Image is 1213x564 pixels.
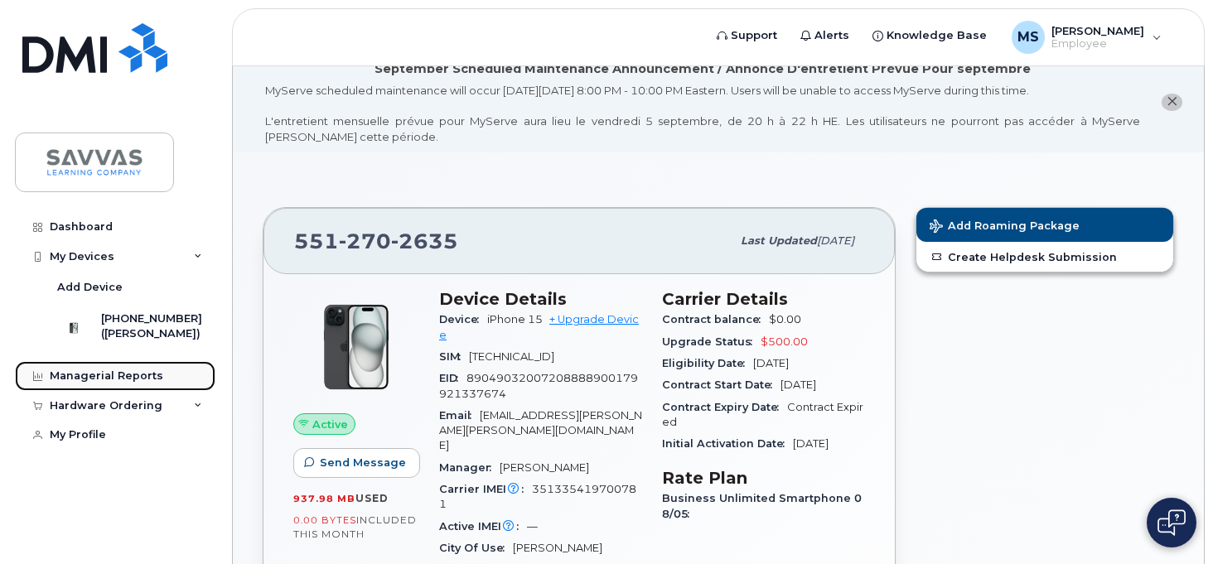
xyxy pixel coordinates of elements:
[439,313,639,340] a: + Upgrade Device
[439,350,469,363] span: SIM
[487,313,543,325] span: iPhone 15
[439,461,500,474] span: Manager
[339,229,391,253] span: 270
[391,229,458,253] span: 2635
[312,417,348,432] span: Active
[469,350,554,363] span: [TECHNICAL_ID]
[780,378,816,391] span: [DATE]
[1162,94,1182,111] button: close notification
[1157,509,1186,536] img: Open chat
[513,542,602,554] span: [PERSON_NAME]
[307,297,406,397] img: iPhone_15_Black.png
[265,83,1140,144] div: MyServe scheduled maintenance will occur [DATE][DATE] 8:00 PM - 10:00 PM Eastern. Users will be u...
[439,372,466,384] span: EID
[439,372,638,399] span: 89049032007208888900179921337674
[662,401,787,413] span: Contract Expiry Date
[500,461,589,474] span: [PERSON_NAME]
[662,289,865,309] h3: Carrier Details
[293,448,420,478] button: Send Message
[439,409,480,422] span: Email
[293,514,356,526] span: 0.00 Bytes
[662,468,865,488] h3: Rate Plan
[293,513,417,541] span: included this month
[375,60,1031,78] div: September Scheduled Maintenance Announcement / Annonce D'entretient Prévue Pour septembre
[439,409,642,452] span: [EMAIL_ADDRESS][PERSON_NAME][PERSON_NAME][DOMAIN_NAME]
[439,483,636,510] span: 351335419700781
[439,313,487,325] span: Device
[439,542,513,554] span: City Of Use
[662,437,793,450] span: Initial Activation Date
[439,289,642,309] h3: Device Details
[527,520,538,533] span: —
[662,335,761,348] span: Upgrade Status
[662,378,780,391] span: Contract Start Date
[294,229,458,253] span: 551
[930,219,1080,235] span: Add Roaming Package
[293,493,355,504] span: 937.98 MB
[662,313,769,325] span: Contract balance
[741,234,817,247] span: Last updated
[320,455,406,470] span: Send Message
[916,242,1173,272] a: Create Helpdesk Submission
[355,492,389,504] span: used
[662,492,862,519] span: Business Unlimited Smartphone 08/05
[761,335,808,348] span: $500.00
[753,357,789,369] span: [DATE]
[916,208,1173,242] button: Add Roaming Package
[439,520,527,533] span: Active IMEI
[662,401,863,428] span: Contract Expired
[793,437,829,450] span: [DATE]
[769,313,801,325] span: $0.00
[1000,21,1173,54] div: Majid Samadi
[817,234,854,247] span: [DATE]
[662,357,753,369] span: Eligibility Date
[439,483,532,495] span: Carrier IMEI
